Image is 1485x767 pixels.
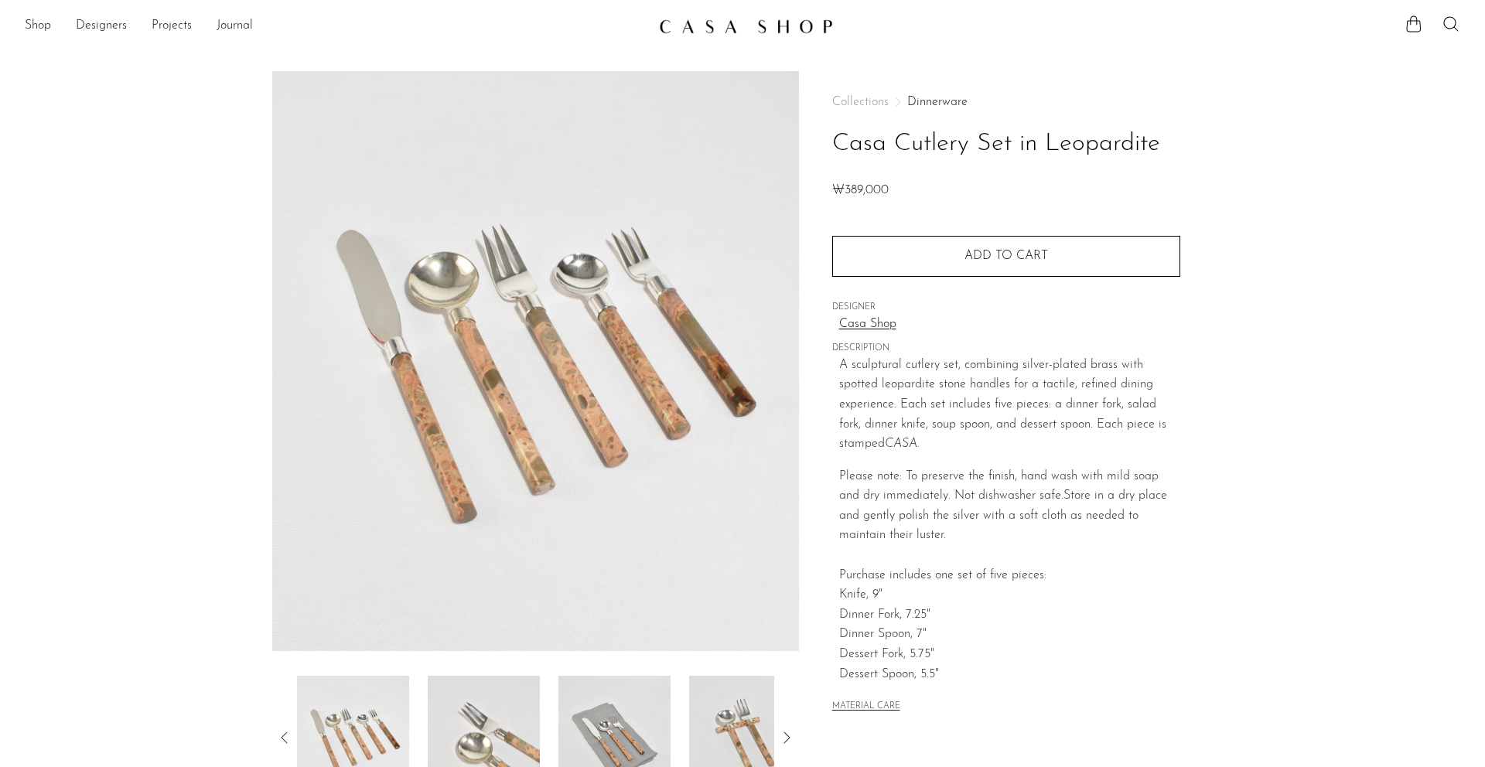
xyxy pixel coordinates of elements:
span: ₩389,000 [832,184,889,196]
span: DESCRIPTION [832,342,1180,356]
ul: NEW HEADER MENU [25,13,647,39]
img: Casa Cutlery Set in Leopardite [272,71,799,651]
a: Shop [25,16,51,36]
button: MATERIAL CARE [832,701,900,713]
p: A sculptural cutlery set, combining silver-plated brass with spotted leopardite stone handles for... [839,356,1180,455]
a: Journal [217,16,253,36]
em: CASA. [885,438,920,450]
span: Add to cart [964,250,1048,262]
nav: Desktop navigation [25,13,647,39]
p: Please note: To preserve the finish, hand wash with mild soap and dry immediately. Not dishwasher... [839,467,1180,685]
nav: Breadcrumbs [832,96,1180,108]
h1: Casa Cutlery Set in Leopardite [832,124,1180,164]
span: Collections [832,96,889,108]
a: Dinnerware [907,96,968,108]
button: Add to cart [832,236,1180,276]
span: DESIGNER [832,301,1180,315]
a: Casa Shop [839,315,1180,335]
a: Projects [152,16,192,36]
a: Designers [76,16,127,36]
